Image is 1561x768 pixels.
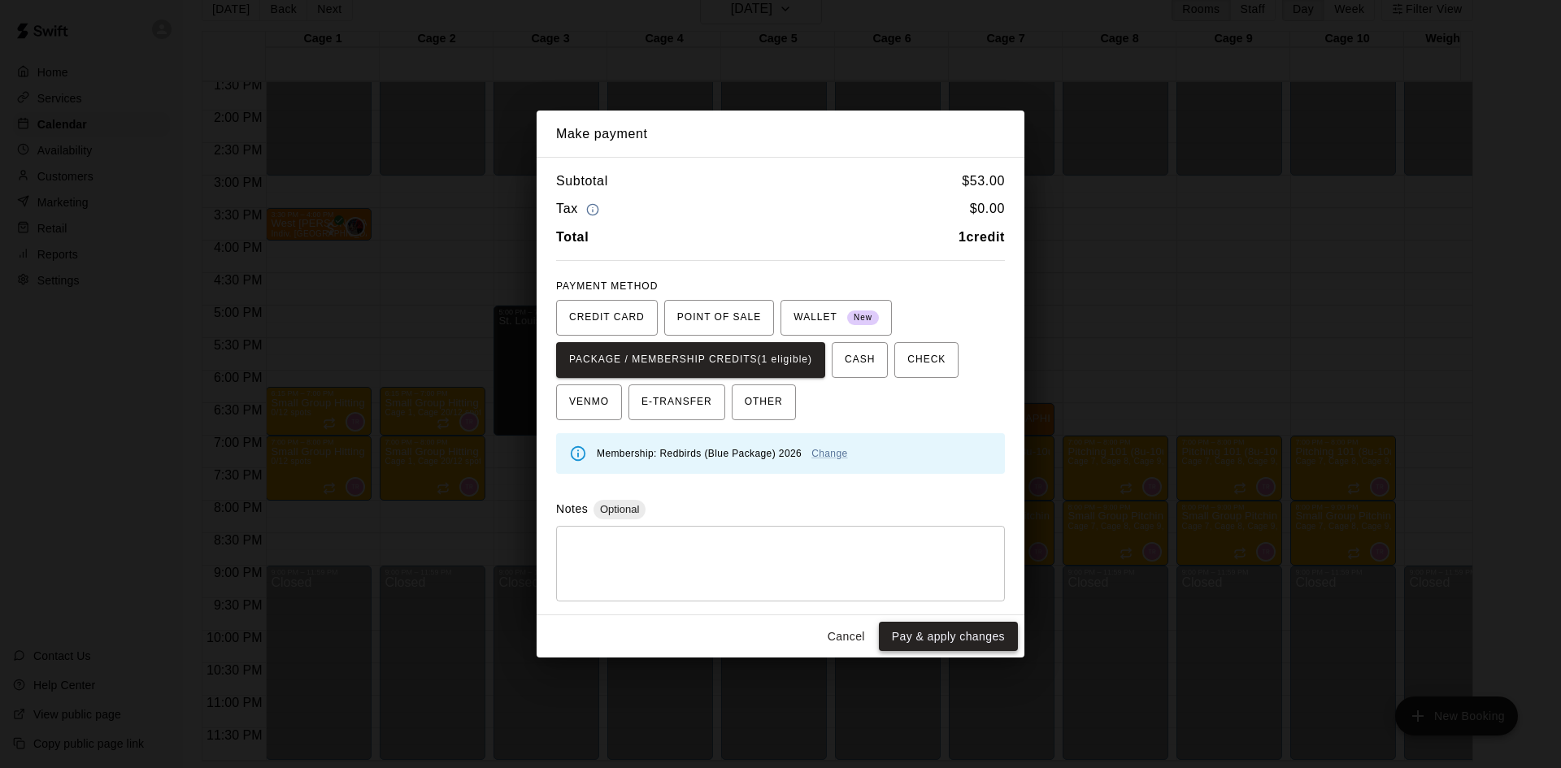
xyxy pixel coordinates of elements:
[628,384,725,420] button: E-TRANSFER
[677,305,761,331] span: POINT OF SALE
[594,503,646,515] span: Optional
[832,342,888,378] button: CASH
[780,300,892,336] button: WALLET New
[641,389,712,415] span: E-TRANSFER
[745,389,783,415] span: OTHER
[811,448,847,459] a: Change
[556,171,608,192] h6: Subtotal
[569,305,645,331] span: CREDIT CARD
[847,307,879,329] span: New
[732,384,796,420] button: OTHER
[556,342,825,378] button: PACKAGE / MEMBERSHIP CREDITS(1 eligible)
[962,171,1005,192] h6: $ 53.00
[556,384,622,420] button: VENMO
[556,230,589,244] b: Total
[556,300,658,336] button: CREDIT CARD
[537,111,1024,158] h2: Make payment
[959,230,1005,244] b: 1 credit
[597,448,848,459] span: Membership: Redbirds (Blue Package) 2026
[569,347,812,373] span: PACKAGE / MEMBERSHIP CREDITS (1 eligible)
[664,300,774,336] button: POINT OF SALE
[569,389,609,415] span: VENMO
[556,280,658,292] span: PAYMENT METHOD
[794,305,879,331] span: WALLET
[556,198,603,220] h6: Tax
[970,198,1005,220] h6: $ 0.00
[907,347,946,373] span: CHECK
[894,342,959,378] button: CHECK
[879,622,1018,652] button: Pay & apply changes
[845,347,875,373] span: CASH
[556,502,588,515] label: Notes
[820,622,872,652] button: Cancel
